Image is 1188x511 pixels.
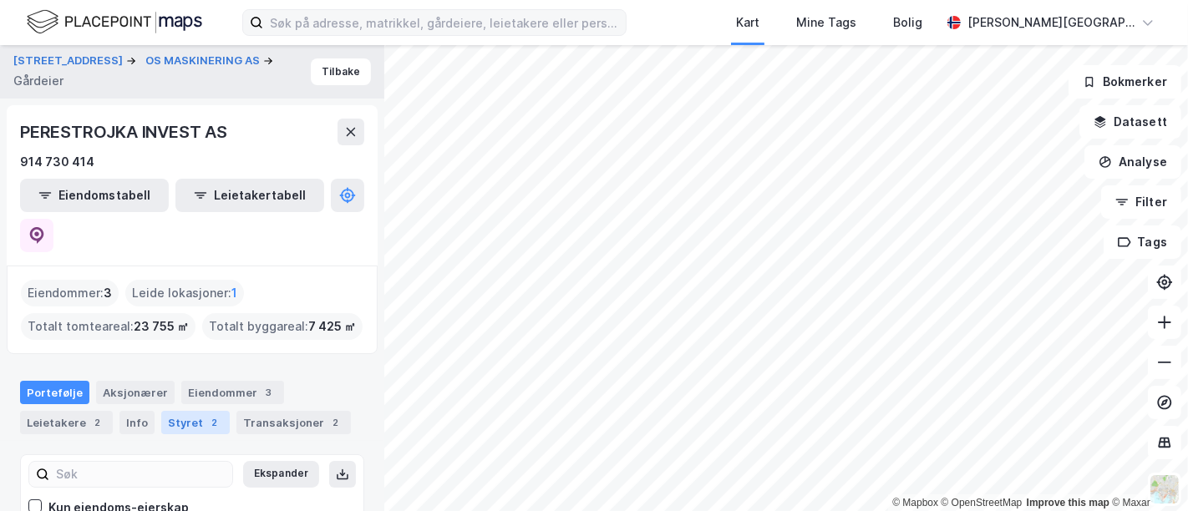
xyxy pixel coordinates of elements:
[119,411,155,434] div: Info
[49,462,232,487] input: Søk
[967,13,1135,33] div: [PERSON_NAME][GEOGRAPHIC_DATA]
[311,58,371,85] button: Tilbake
[181,381,284,404] div: Eiendommer
[89,414,106,431] div: 2
[104,283,112,303] span: 3
[96,381,175,404] div: Aksjonærer
[175,179,324,212] button: Leietakertabell
[243,461,319,488] button: Ekspander
[1101,185,1181,219] button: Filter
[21,313,195,340] div: Totalt tomteareal :
[20,411,113,434] div: Leietakere
[1104,431,1188,511] iframe: Chat Widget
[202,313,363,340] div: Totalt byggareal :
[206,414,223,431] div: 2
[20,152,94,172] div: 914 730 414
[125,280,244,306] div: Leide lokasjoner :
[20,119,231,145] div: PERESTROJKA INVEST AS
[161,411,230,434] div: Styret
[21,280,119,306] div: Eiendommer :
[1104,225,1181,259] button: Tags
[942,497,1023,508] a: OpenStreetMap
[13,53,126,69] button: [STREET_ADDRESS]
[20,179,169,212] button: Eiendomstabell
[796,13,856,33] div: Mine Tags
[134,316,189,336] span: 23 755 ㎡
[27,8,202,37] img: logo.f888ab2527a4732fd821a326f86c7f29.svg
[261,384,277,401] div: 3
[263,10,626,35] input: Søk på adresse, matrikkel, gårdeiere, leietakere eller personer
[145,53,263,69] button: OS MASKINERING AS
[1084,145,1181,179] button: Analyse
[893,13,922,33] div: Bolig
[236,411,351,434] div: Transaksjoner
[231,283,237,303] span: 1
[736,13,759,33] div: Kart
[1069,65,1181,99] button: Bokmerker
[13,71,63,91] div: Gårdeier
[20,381,89,404] div: Portefølje
[1079,105,1181,139] button: Datasett
[1027,497,1109,508] a: Improve this map
[308,316,356,336] span: 7 425 ㎡
[327,414,344,431] div: 2
[892,497,938,508] a: Mapbox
